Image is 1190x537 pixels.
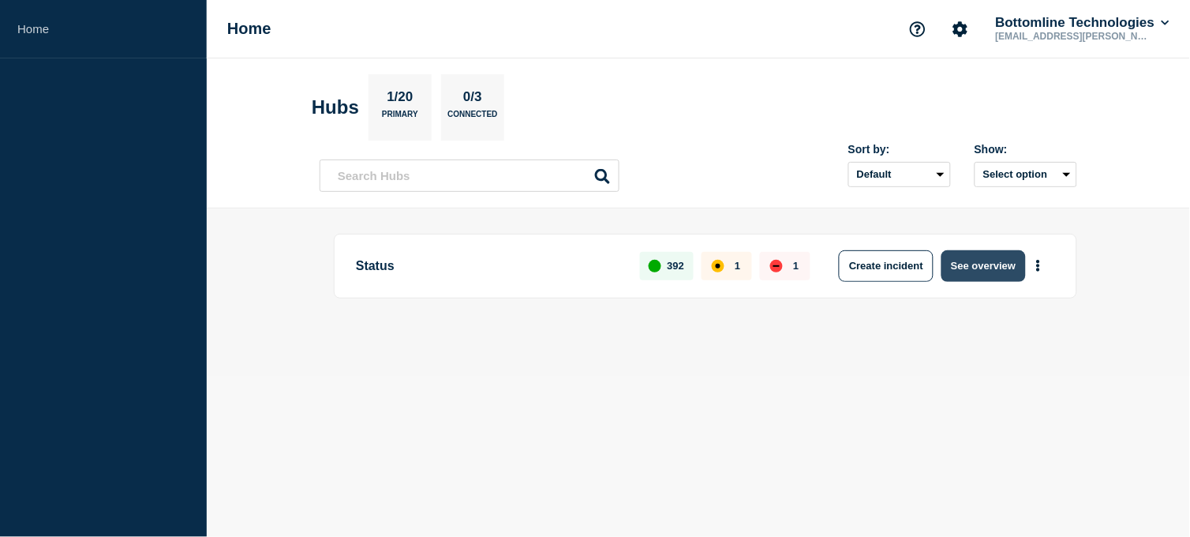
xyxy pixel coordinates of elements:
p: 1 [793,260,799,272]
div: up [649,260,661,272]
h2: Hubs [312,96,359,118]
button: More actions [1028,251,1049,280]
div: down [770,260,783,272]
button: Bottomline Technologies [993,15,1173,31]
input: Search Hubs [320,160,619,192]
p: 392 [668,260,685,272]
button: Create incident [839,250,934,282]
p: Connected [447,110,497,126]
button: See overview [941,250,1025,282]
h1: Home [227,20,271,38]
p: 1/20 [381,89,419,110]
p: 0/3 [458,89,488,110]
div: Show: [975,143,1077,156]
p: Primary [382,110,418,126]
p: [EMAIL_ADDRESS][PERSON_NAME][DOMAIN_NAME] [993,31,1157,42]
button: Account settings [944,13,977,46]
button: Select option [975,162,1077,187]
button: Support [901,13,934,46]
div: affected [712,260,724,272]
div: Sort by: [848,143,951,156]
p: 1 [735,260,740,272]
p: Status [356,250,622,282]
select: Sort by [848,162,951,187]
